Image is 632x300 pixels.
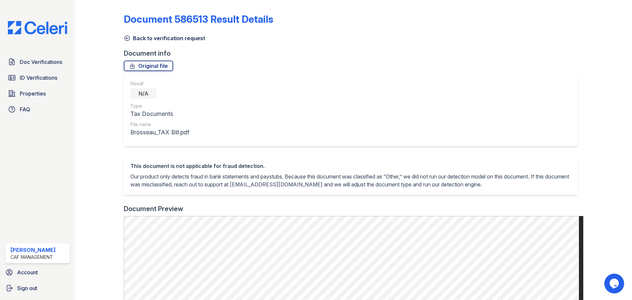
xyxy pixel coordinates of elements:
a: Properties [5,87,70,100]
a: Account [3,266,72,279]
a: Original file [124,61,173,71]
span: Account [17,268,38,276]
div: Brosseau_TAX Bill.pdf [130,128,189,137]
iframe: chat widget [604,274,625,293]
span: Doc Verifications [20,58,62,66]
div: N/A [130,88,157,99]
div: Result [130,80,189,87]
div: Document Preview [124,204,183,213]
div: [PERSON_NAME] [11,246,56,254]
div: Type [130,103,189,109]
a: Sign out [3,282,72,295]
a: Doc Verifications [5,55,70,68]
span: Properties [20,90,46,97]
div: Document info [124,49,583,58]
a: Document 586513 Result Details [124,13,273,25]
img: CE_Logo_Blue-a8612792a0a2168367f1c8372b55b34899dd931a85d93a1a3d3e32e68fde9ad4.png [3,21,72,34]
div: Tax Documents [130,109,189,119]
div: File name [130,121,189,128]
span: ID Verifications [20,74,57,82]
p: Our product only detects fraud in bank statements and paystubs. Because this document was classif... [130,173,571,188]
span: Sign out [17,284,37,292]
span: FAQ [20,105,30,113]
a: FAQ [5,103,70,116]
div: CAF Management [11,254,56,260]
div: This document is not applicable for fraud detection. [130,162,571,170]
a: ID Verifications [5,71,70,84]
a: Back to verification request [124,34,205,42]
